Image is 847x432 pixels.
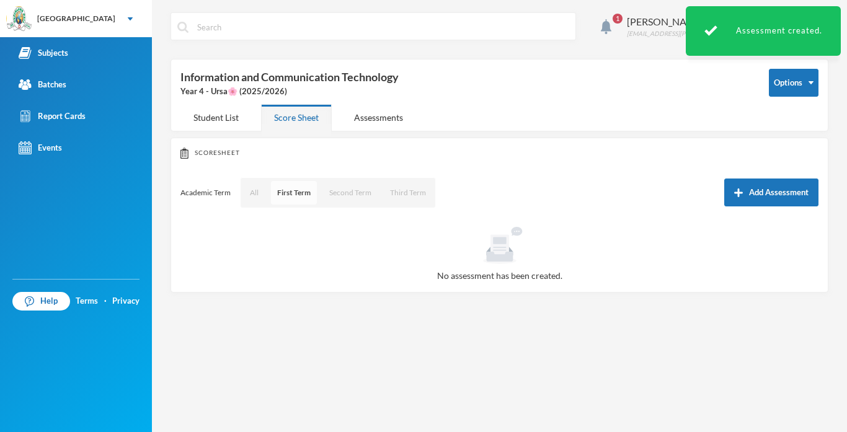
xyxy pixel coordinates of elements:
button: Options [769,69,818,97]
div: Events [19,141,62,154]
div: Batches [19,78,66,91]
input: Search [196,13,569,41]
div: [EMAIL_ADDRESS][PERSON_NAME][DOMAIN_NAME] [627,29,780,38]
span: 1 [613,14,623,24]
img: logo [7,7,32,32]
div: Subjects [19,46,68,60]
div: Assessments [341,104,416,131]
a: Help [12,292,70,311]
div: · [104,295,107,307]
button: Add Assessment [724,179,818,206]
div: [GEOGRAPHIC_DATA] [37,13,115,24]
div: Scoresheet [180,148,818,159]
button: All [244,181,265,205]
button: Second Term [323,181,378,205]
div: Score Sheet [261,104,332,131]
img: search [177,22,188,33]
div: Information and Communication Technology [180,69,750,98]
span: No assessment has been created. [437,270,562,281]
div: Year 4 - Ursa🌸 (2025/2026) [180,86,750,98]
a: Terms [76,295,98,307]
p: Academic Term [180,188,231,198]
button: First Term [271,181,317,205]
a: Privacy [112,295,140,307]
div: Assessment created. [686,6,841,56]
div: Report Cards [19,110,86,123]
div: Student List [180,104,252,131]
button: Third Term [384,181,432,205]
